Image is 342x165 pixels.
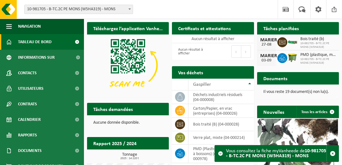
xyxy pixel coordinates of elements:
[260,38,273,43] div: MARIER
[296,106,338,118] a: Tous les articles
[18,127,37,143] span: Rapports
[172,66,209,78] h2: Vos déchets
[257,22,305,34] h2: Tâches planifiées
[18,50,72,65] span: Informations sur l’entreprise
[260,43,273,47] div: 27-08
[193,82,211,87] span: Gaspiller
[226,145,326,162] div: Vous consultez la fiche myVanheede de
[87,103,139,115] h2: Tâches demandées
[287,39,298,44] img: HK-XC-10-GN-00
[87,137,143,149] h2: Rapport 2025 / 2024
[257,72,293,84] h2: Documents
[188,131,254,144] td: Verre plat, mixte (04-000214)
[257,106,290,118] h2: Nouvelles
[87,22,169,34] h2: Téléchargez l’application Vanheede+ dès maintenant !
[18,112,41,127] span: Calendrier
[301,110,327,114] font: Tous les articles
[260,53,273,58] div: MARIER
[172,22,237,34] h2: Certificats et attestations
[263,90,333,94] p: Il vous reste 19 document(s) non lu(s).
[300,53,336,57] span: PMD (plastique, métal, cartons de boissons) (entreprises)
[300,57,336,65] span: 10-981705 - B-TC.2C PE MONS (W5HA319)
[175,45,210,58] div: Aucun résultat à afficher
[188,144,254,163] td: PMD (Plastique, métal, cartons à boissons) (entreprises) (04-000978)
[260,58,273,63] div: 03-09
[18,143,42,158] span: Documents
[226,149,326,158] strong: 10-981705 - B-TC.2C PE MONS (W5HA319) - MONS
[287,52,298,63] img: WB-1100-HPE-GN-50
[188,90,254,104] td: Déchets industriels résiduels (04-000008)
[24,5,133,14] span: 10-981705 - B-TC.2C PE MONS (W5HA319) - MONS
[25,5,133,14] span: 10-981705 - B-TC.2C PE MONS (W5HA319) - MONS
[18,65,37,81] span: Contacts
[300,37,336,42] span: Bois traité (b)
[188,118,254,131] td: bois traité (B) (04-000028)
[18,19,41,34] span: Navigation
[241,45,251,58] button: Prochain
[172,34,254,43] td: Aucun résultat à afficher
[18,34,52,50] span: Tableau de bord
[122,152,137,157] font: Tonnage
[87,34,169,96] img: Téléchargez l’application VHEPlus
[231,45,241,58] button: Précédent
[18,81,44,96] span: Utilisateurs
[188,104,254,118] td: Carton/Papier, en vrac (entreprises) (04-000026)
[93,121,163,125] p: Aucune donnée disponible.
[300,42,336,49] span: 10-981705 - B-TC.2C PE MONS (W5HA319)
[18,96,37,112] span: Contrats
[90,157,169,160] span: 2025 : 14 220 t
